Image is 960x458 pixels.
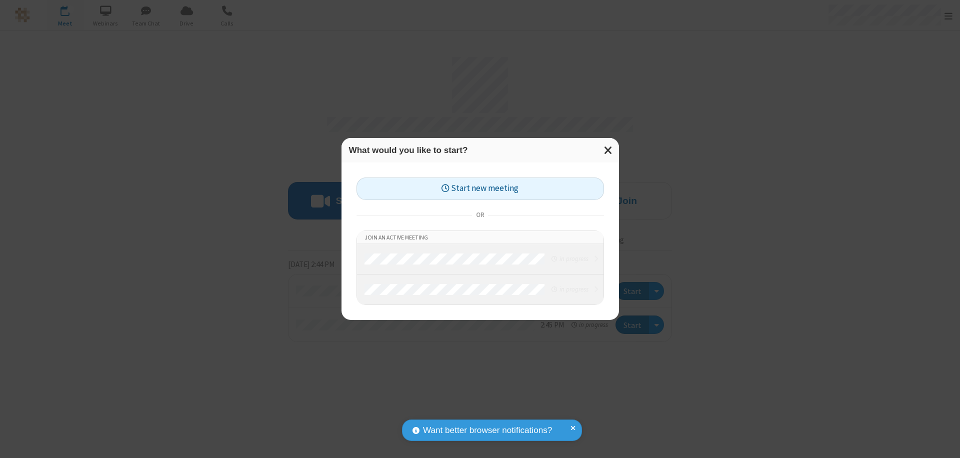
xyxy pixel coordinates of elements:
span: or [472,208,488,222]
em: in progress [551,284,588,294]
li: Join an active meeting [357,231,603,244]
button: Close modal [598,138,619,162]
h3: What would you like to start? [349,145,611,155]
button: Start new meeting [356,177,604,200]
em: in progress [551,254,588,263]
span: Want better browser notifications? [423,424,552,437]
